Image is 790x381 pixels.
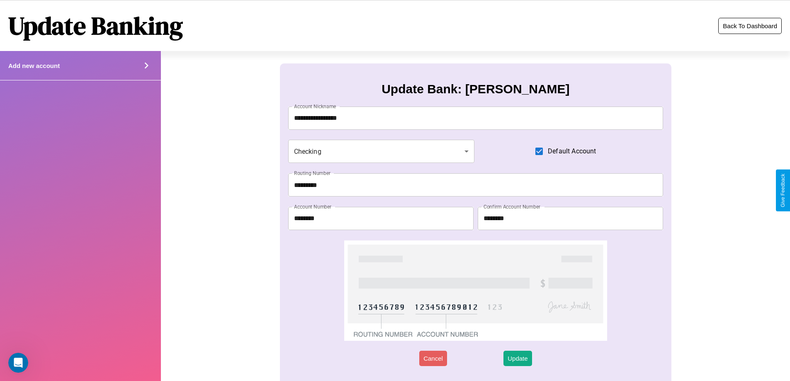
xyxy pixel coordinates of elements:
[8,9,183,43] h1: Update Banking
[8,62,60,69] h4: Add new account
[484,203,540,210] label: Confirm Account Number
[503,351,532,366] button: Update
[780,174,786,207] div: Give Feedback
[288,140,475,163] div: Checking
[294,103,336,110] label: Account Nickname
[382,82,569,96] h3: Update Bank: [PERSON_NAME]
[294,170,331,177] label: Routing Number
[344,240,607,341] img: check
[548,146,596,156] span: Default Account
[294,203,331,210] label: Account Number
[718,18,782,34] button: Back To Dashboard
[419,351,447,366] button: Cancel
[8,353,28,373] iframe: Intercom live chat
